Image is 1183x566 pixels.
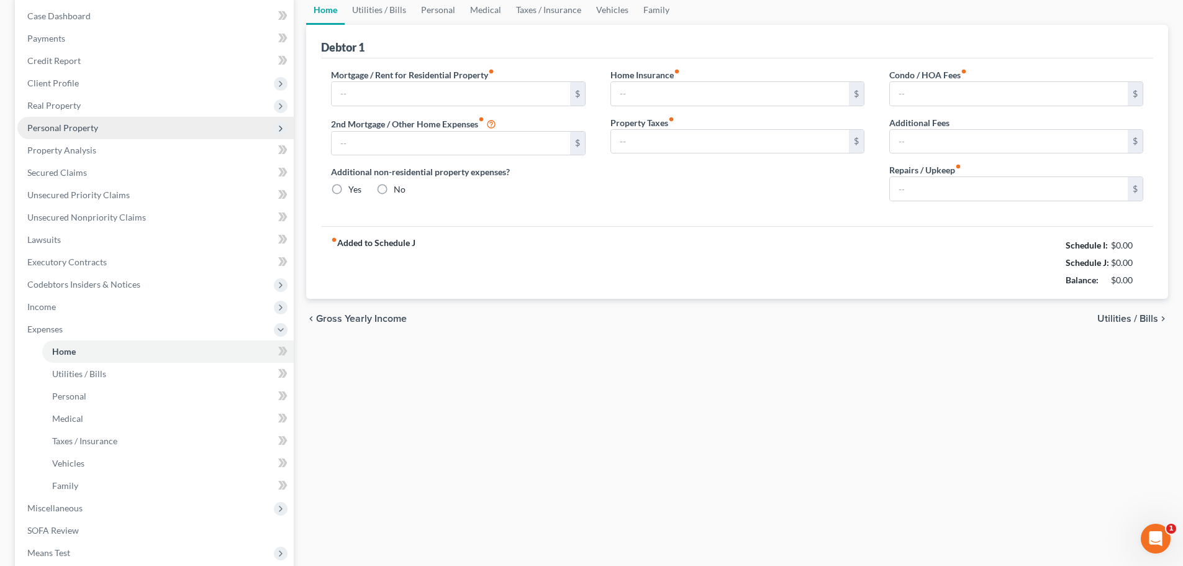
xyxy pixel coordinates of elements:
[316,314,407,324] span: Gross Yearly Income
[27,11,91,21] span: Case Dashboard
[610,116,674,129] label: Property Taxes
[17,50,294,72] a: Credit Report
[674,68,680,75] i: fiber_manual_record
[668,116,674,122] i: fiber_manual_record
[52,480,78,491] span: Family
[611,130,849,153] input: --
[52,458,84,468] span: Vehicles
[1128,82,1143,106] div: $
[27,525,79,536] span: SOFA Review
[1128,177,1143,201] div: $
[306,314,407,324] button: chevron_left Gross Yearly Income
[52,391,86,401] span: Personal
[27,33,65,43] span: Payments
[331,68,494,81] label: Mortgage / Rent for Residential Property
[488,68,494,75] i: fiber_manual_record
[1158,314,1168,324] i: chevron_right
[890,177,1128,201] input: --
[1166,524,1176,534] span: 1
[889,116,950,129] label: Additional Fees
[849,82,864,106] div: $
[1111,274,1144,286] div: $0.00
[27,234,61,245] span: Lawsuits
[1066,275,1099,285] strong: Balance:
[1097,314,1168,324] button: Utilities / Bills chevron_right
[570,82,585,106] div: $
[42,475,294,497] a: Family
[889,68,967,81] label: Condo / HOA Fees
[849,130,864,153] div: $
[27,257,107,267] span: Executory Contracts
[889,163,961,176] label: Repairs / Upkeep
[27,279,140,290] span: Codebtors Insiders & Notices
[1111,239,1144,252] div: $0.00
[17,27,294,50] a: Payments
[17,519,294,542] a: SOFA Review
[478,116,484,122] i: fiber_manual_record
[610,68,680,81] label: Home Insurance
[27,55,81,66] span: Credit Report
[27,145,96,155] span: Property Analysis
[17,162,294,184] a: Secured Claims
[17,229,294,251] a: Lawsuits
[1111,257,1144,269] div: $0.00
[27,78,79,88] span: Client Profile
[42,408,294,430] a: Medical
[27,503,83,513] span: Miscellaneous
[42,385,294,408] a: Personal
[1097,314,1158,324] span: Utilities / Bills
[42,363,294,385] a: Utilities / Bills
[17,206,294,229] a: Unsecured Nonpriority Claims
[52,436,117,446] span: Taxes / Insurance
[1141,524,1171,554] iframe: Intercom live chat
[1066,257,1109,268] strong: Schedule J:
[331,165,585,178] label: Additional non-residential property expenses?
[42,452,294,475] a: Vehicles
[52,368,106,379] span: Utilities / Bills
[394,183,406,196] label: No
[52,346,76,357] span: Home
[570,132,585,155] div: $
[27,212,146,222] span: Unsecured Nonpriority Claims
[331,237,337,243] i: fiber_manual_record
[890,130,1128,153] input: --
[27,122,98,133] span: Personal Property
[321,40,365,55] div: Debtor 1
[17,251,294,273] a: Executory Contracts
[955,163,961,170] i: fiber_manual_record
[1066,240,1108,250] strong: Schedule I:
[52,413,83,424] span: Medical
[331,116,496,131] label: 2nd Mortgage / Other Home Expenses
[27,324,63,334] span: Expenses
[332,82,569,106] input: --
[306,314,316,324] i: chevron_left
[611,82,849,106] input: --
[1128,130,1143,153] div: $
[17,5,294,27] a: Case Dashboard
[27,301,56,312] span: Income
[27,189,130,200] span: Unsecured Priority Claims
[348,183,361,196] label: Yes
[42,340,294,363] a: Home
[332,132,569,155] input: --
[17,184,294,206] a: Unsecured Priority Claims
[42,430,294,452] a: Taxes / Insurance
[961,68,967,75] i: fiber_manual_record
[17,139,294,162] a: Property Analysis
[890,82,1128,106] input: --
[27,547,70,558] span: Means Test
[27,167,87,178] span: Secured Claims
[27,100,81,111] span: Real Property
[331,237,415,289] strong: Added to Schedule J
